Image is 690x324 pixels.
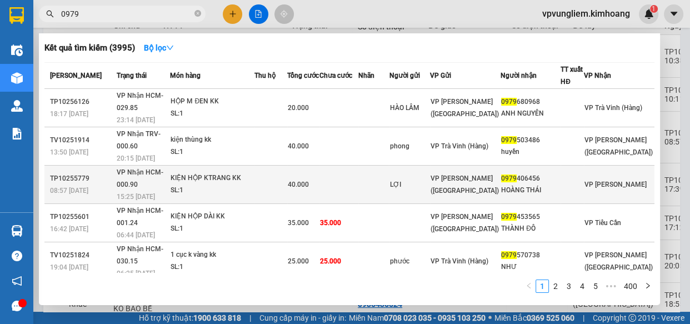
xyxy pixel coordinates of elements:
span: 20:15 [DATE] [117,154,155,162]
input: Tìm tên, số ĐT hoặc mã đơn [61,8,192,20]
span: VP Nhận HCM-029.85 [117,92,163,112]
div: SL: 1 [171,185,254,197]
span: 35.000 [288,219,309,227]
span: 0979 [501,251,517,259]
img: solution-icon [11,128,23,139]
span: VP Tiểu Cần [584,219,621,227]
span: 0979 [501,98,517,106]
div: THÀNH ĐÔ [501,223,560,235]
div: HỘP M ĐEN KK [171,96,254,108]
span: message [12,301,22,311]
div: SL: 1 [171,223,254,235]
div: LỢI [389,179,429,191]
span: 25.000 [320,257,341,265]
img: warehouse-icon [11,72,23,84]
div: TV10251914 [50,134,113,146]
button: right [641,280,654,293]
div: SL: 1 [171,108,254,120]
span: VP Nhận HCM-001.24 [117,207,163,227]
a: 2 [549,280,562,292]
span: VP Trà Vinh (Hàng) [431,142,488,150]
div: 503486 [501,134,560,146]
span: 35.000 [320,219,341,227]
img: logo-vxr [9,7,24,24]
span: 15:25 [DATE] [117,193,155,201]
span: 08:57 [DATE] [50,187,88,195]
div: TP10255779 [50,173,113,185]
div: 570738 [501,250,560,261]
div: 406456 [501,173,560,185]
img: warehouse-icon [11,44,23,56]
span: Người gửi [389,72,419,79]
img: warehouse-icon [11,100,23,112]
div: 453565 [501,211,560,223]
div: kiện thùng kk [171,134,254,146]
span: VP [PERSON_NAME] ([GEOGRAPHIC_DATA]) [431,213,499,233]
div: phước [389,256,429,267]
span: VP Nhận [584,72,611,79]
span: [PERSON_NAME] [50,72,102,79]
span: 06:44 [DATE] [117,231,155,239]
span: VP Trà Vinh (Hàng) [431,257,488,265]
li: Next Page [641,280,654,293]
span: VP [PERSON_NAME] ([GEOGRAPHIC_DATA]) [431,98,499,118]
div: huyền [501,146,560,158]
span: VP Nhận TRV-000.60 [117,130,161,150]
span: 25.000 [288,257,309,265]
span: 0979 [501,175,517,182]
li: 1 [536,280,549,293]
div: TP10255601 [50,211,113,223]
span: 23:14 [DATE] [117,116,155,124]
span: VP [PERSON_NAME] [584,181,647,188]
span: 20.000 [288,104,309,112]
span: Chưa cước [319,72,352,79]
div: KIỆN HỘP KTRANG KK [171,172,254,185]
span: VP [PERSON_NAME] ([GEOGRAPHIC_DATA]) [584,251,653,271]
div: HOÀNG THÁI [501,185,560,196]
span: 0979 [501,213,517,221]
li: 4 [576,280,589,293]
span: VP [PERSON_NAME] ([GEOGRAPHIC_DATA]) [431,175,499,195]
span: VP Nhận HCM-000.90 [117,168,163,188]
span: 16:42 [DATE] [50,225,88,233]
li: 400 [620,280,641,293]
h3: Kết quả tìm kiếm ( 3995 ) [44,42,135,54]
li: Previous Page [522,280,536,293]
span: TT xuất HĐ [561,66,583,86]
a: 5 [589,280,602,292]
div: NHƯ [501,261,560,273]
div: ANH NGUYÊN [501,108,560,119]
span: Trạng thái [117,72,147,79]
a: 400 [621,280,641,292]
span: notification [12,276,22,286]
span: VP Trà Vinh (Hàng) [584,104,642,112]
span: VP [PERSON_NAME] ([GEOGRAPHIC_DATA]) [584,136,653,156]
span: 18:17 [DATE] [50,110,88,118]
span: Món hàng [170,72,201,79]
div: TP10256126 [50,96,113,108]
span: 0979 [501,136,517,144]
strong: Bộ lọc [144,43,174,52]
button: left [522,280,536,293]
div: SL: 1 [171,261,254,273]
button: Bộ lọcdown [135,39,183,57]
span: search [46,10,54,18]
span: 13:50 [DATE] [50,148,88,156]
span: Tổng cước [287,72,319,79]
span: close-circle [194,10,201,17]
a: 4 [576,280,588,292]
span: close-circle [194,9,201,19]
span: ••• [602,280,620,293]
span: Người nhận [501,72,537,79]
div: TV10251824 [50,250,113,261]
span: Thu hộ [254,72,276,79]
div: 1 cục k vàng kk [171,249,254,261]
span: 40.000 [288,181,309,188]
div: phong [389,141,429,152]
span: VP Gửi [430,72,451,79]
li: 5 [589,280,602,293]
div: SL: 1 [171,146,254,158]
a: 3 [563,280,575,292]
span: VP Nhận HCM-030.15 [117,245,163,265]
div: HÀO LÂM [389,102,429,114]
